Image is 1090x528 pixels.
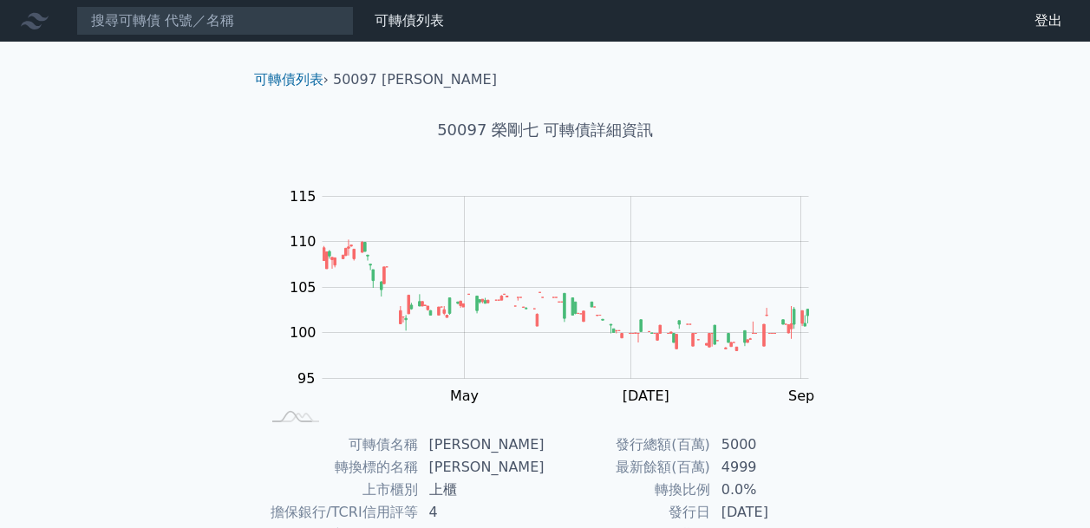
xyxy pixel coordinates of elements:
[297,370,315,387] tspan: 95
[545,456,711,479] td: 最新餘額(百萬)
[333,69,497,90] li: 50097 [PERSON_NAME]
[419,479,545,501] td: 上櫃
[1021,7,1076,35] a: 登出
[261,456,419,479] td: 轉換標的名稱
[711,479,830,501] td: 0.0%
[290,233,317,250] tspan: 110
[711,456,830,479] td: 4999
[711,433,830,456] td: 5000
[375,12,444,29] a: 可轉債列表
[290,188,317,205] tspan: 115
[419,433,545,456] td: [PERSON_NAME]
[240,118,851,142] h1: 50097 榮剛七 可轉債詳細資訊
[254,69,329,90] li: ›
[545,479,711,501] td: 轉換比例
[254,71,323,88] a: 可轉債列表
[261,501,419,524] td: 擔保銀行/TCRI信用評等
[419,456,545,479] td: [PERSON_NAME]
[76,6,354,36] input: 搜尋可轉債 代號／名稱
[261,479,419,501] td: 上市櫃別
[545,501,711,524] td: 發行日
[290,324,317,341] tspan: 100
[290,279,317,296] tspan: 105
[788,388,814,404] tspan: Sep
[280,188,835,404] g: Chart
[623,388,669,404] tspan: [DATE]
[450,388,479,404] tspan: May
[711,501,830,524] td: [DATE]
[323,239,808,350] g: Series
[261,433,419,456] td: 可轉債名稱
[545,433,711,456] td: 發行總額(百萬)
[419,501,545,524] td: 4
